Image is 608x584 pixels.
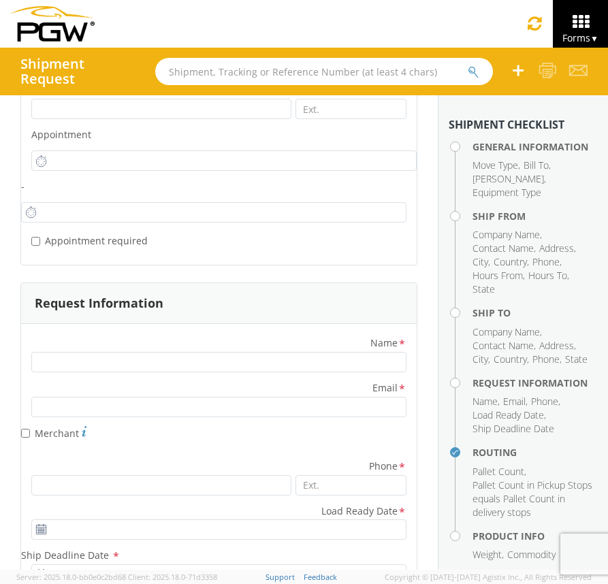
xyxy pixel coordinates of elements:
[473,282,495,295] span: State
[473,325,540,338] span: Company Name
[539,242,574,255] span: Address
[473,408,544,421] span: Load Ready Date
[539,339,574,352] span: Address
[473,395,498,408] span: Name
[473,325,542,339] li: ,
[524,159,549,172] span: Bill To
[21,424,86,440] label: Merchant
[385,572,592,583] span: Copyright © [DATE]-[DATE] Agistix Inc., All Rights Reserved
[266,572,295,582] a: Support
[473,339,534,352] span: Contact Name
[473,465,526,478] li: ,
[473,228,542,242] li: ,
[539,339,576,353] li: ,
[494,255,529,269] li: ,
[473,447,598,457] h4: Routing
[473,211,598,221] h4: Ship From
[10,6,95,42] img: pgw-form-logo-1aaa8060b1cc70fad034.png
[503,395,526,408] span: Email
[524,159,551,172] li: ,
[528,269,569,282] li: ,
[494,255,527,268] span: Country
[20,56,142,86] h4: Shipment Request
[473,142,598,152] h4: General Information
[21,180,25,193] span: -
[590,33,598,44] span: ▼
[532,255,562,269] li: ,
[473,339,536,353] li: ,
[128,572,217,582] span: Client: 2025.18.0-71d3358
[449,117,564,132] strong: Shipment Checklist
[494,353,527,366] span: Country
[369,459,398,475] span: Phone
[473,395,500,408] li: ,
[531,395,560,408] li: ,
[370,336,398,352] span: Name
[473,308,598,318] h4: Ship To
[473,228,540,241] span: Company Name
[473,269,525,282] li: ,
[31,128,91,141] span: Appointment
[473,255,488,268] span: City
[562,31,598,44] span: Forms
[531,395,558,408] span: Phone
[532,353,562,366] li: ,
[473,242,534,255] span: Contact Name
[473,242,536,255] li: ,
[473,422,554,435] span: Ship Deadline Date
[473,159,518,172] span: Move Type
[473,255,490,269] li: ,
[295,475,406,496] input: Ext.
[503,395,528,408] li: ,
[473,531,598,541] h4: Product Info
[31,84,60,97] span: Phone
[565,353,588,366] span: State
[21,549,109,562] span: Ship Deadline Date
[507,548,556,561] span: Commodity
[473,548,504,562] li: ,
[473,186,541,199] span: Equipment Type
[539,242,576,255] li: ,
[532,255,560,268] span: Phone
[473,478,592,519] span: Pallet Count in Pickup Stops equals Pallet Count in delivery stops
[473,408,546,422] li: ,
[321,504,398,520] span: Load Ready Date
[473,548,502,561] span: Weight
[155,58,493,85] input: Shipment, Tracking or Reference Number (at least 4 chars)
[21,429,30,438] input: Merchant
[35,297,163,310] h3: Request Information
[295,99,406,119] input: Ext.
[473,465,524,478] span: Pallet Count
[473,172,546,186] li: ,
[473,353,488,366] span: City
[473,172,544,185] span: [PERSON_NAME]
[532,353,560,366] span: Phone
[528,269,567,282] span: Hours To
[473,353,490,366] li: ,
[473,159,520,172] li: ,
[473,378,598,388] h4: Request Information
[31,237,40,246] input: Appointment required
[473,269,523,282] span: Hours From
[494,353,529,366] li: ,
[304,572,337,582] a: Feedback
[31,232,150,248] label: Appointment required
[16,572,126,582] span: Server: 2025.18.0-bb0e0c2bd68
[372,381,398,397] span: Email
